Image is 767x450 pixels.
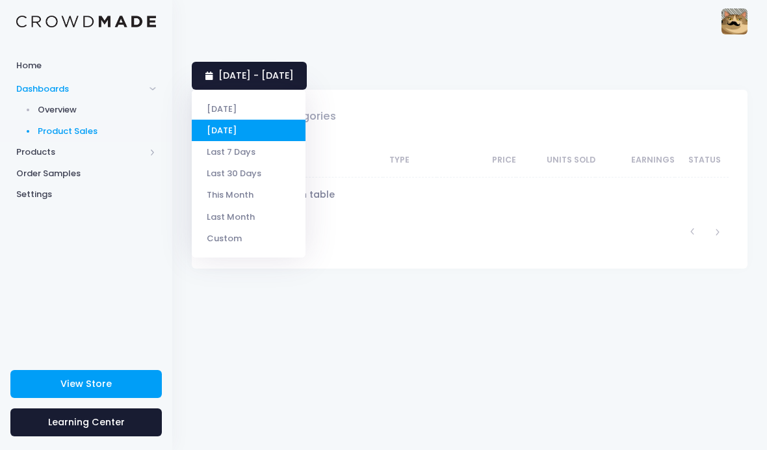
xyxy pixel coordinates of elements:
span: Products [16,146,145,159]
img: User [721,8,747,34]
span: Order Samples [16,167,156,180]
li: Last 7 Days [192,141,305,163]
li: This Month [192,184,305,205]
a: Learning Center [10,408,162,436]
th: Status: activate to sort column ascending [675,144,728,178]
img: Logo [16,16,156,28]
li: [DATE] [192,98,305,120]
a: View Store [10,370,162,398]
th: Price: activate to sort column ascending [437,144,516,178]
span: Learning Center [48,416,125,429]
span: Product Sales [38,125,157,138]
span: Overview [38,103,157,116]
li: Custom [192,228,305,249]
td: No data available in table [211,177,729,212]
span: Home [16,59,156,72]
span: Settings [16,188,156,201]
span: [DATE] - [DATE] [218,69,294,82]
li: Last Month [192,205,305,227]
li: [DATE] [192,120,305,141]
a: Categories [275,105,336,135]
span: Dashboards [16,83,145,96]
li: Last 30 Days [192,163,305,184]
span: View Store [60,377,112,390]
th: Earnings: activate to sort column ascending [595,144,675,178]
th: Units Sold: activate to sort column ascending [516,144,595,178]
th: Type: activate to sort column ascending [383,144,436,178]
a: [DATE] - [DATE] [192,62,307,90]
